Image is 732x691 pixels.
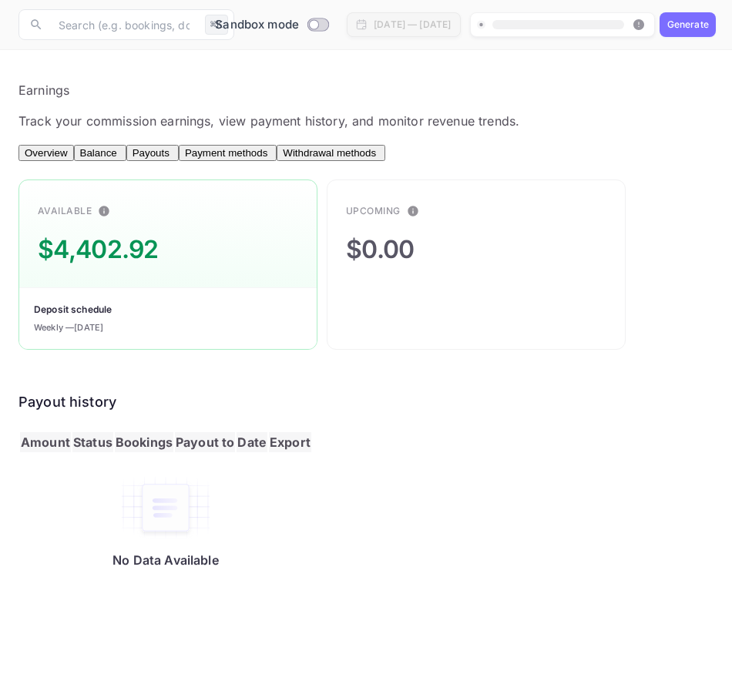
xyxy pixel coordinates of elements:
span: Create your website first [477,15,647,34]
span: Payment methods [185,147,267,159]
div: ⌘K [205,15,228,35]
th: Export [269,432,311,452]
th: Amount [20,432,71,452]
div: $4,402.92 [38,231,159,268]
th: Bookings [115,432,173,452]
div: Available [38,204,92,218]
th: Date [237,432,267,452]
button: This is the amount of commission earned for bookings that have not been finalized. After guest ch... [401,199,425,223]
div: Weekly — [DATE] [34,321,103,334]
p: Track your commission earnings, view payment history, and monitor revenue trends. [18,112,714,130]
p: Earnings [18,81,714,99]
table: a dense table [18,431,313,591]
span: Overview [25,147,68,159]
button: This is the amount of confirmed commission that will be paid to you on the next scheduled deposit [92,199,116,223]
div: Generate [667,18,709,32]
span: Balance [80,147,117,159]
span: Sandbox mode [215,16,299,34]
div: scrollable auto tabs example [18,143,714,161]
div: Switch to Production mode [209,16,334,34]
input: Search (e.g. bookings, documentation) [49,9,199,40]
div: Payout history [18,391,635,412]
span: Payouts [133,147,170,159]
th: Payout to [175,432,235,452]
div: [DATE] — [DATE] [374,18,451,32]
th: Status [72,432,113,452]
div: $0.00 [346,231,415,268]
div: Deposit schedule [34,303,112,317]
img: empty-state-table.svg [119,475,212,540]
span: Withdrawal methods [283,147,376,159]
p: No Data Available [35,552,296,568]
div: Upcoming [346,204,401,218]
